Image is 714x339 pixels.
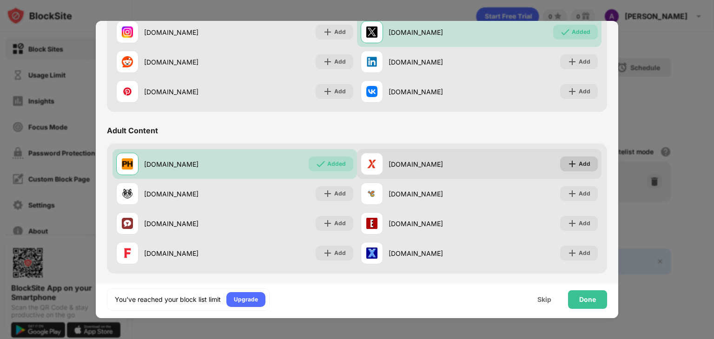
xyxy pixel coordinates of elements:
div: Add [334,87,346,96]
div: [DOMAIN_NAME] [144,87,235,97]
img: favicons [122,26,133,38]
img: favicons [122,188,133,199]
img: favicons [122,86,133,97]
div: Add [334,27,346,37]
div: [DOMAIN_NAME] [144,219,235,228]
img: favicons [122,56,133,67]
div: Skip [537,296,551,303]
div: [DOMAIN_NAME] [144,27,235,37]
div: Add [579,87,590,96]
div: [DOMAIN_NAME] [389,57,479,67]
div: Added [572,27,590,37]
img: favicons [366,248,377,259]
img: favicons [122,158,133,169]
div: Adult Content [107,126,158,135]
div: [DOMAIN_NAME] [389,189,479,199]
div: You’ve reached your block list limit [115,295,221,304]
img: favicons [366,86,377,97]
img: favicons [366,26,377,38]
div: [DOMAIN_NAME] [144,189,235,199]
div: Done [579,296,596,303]
img: favicons [122,218,133,229]
img: favicons [366,188,377,199]
div: Add [579,159,590,169]
div: Add [334,219,346,228]
div: Added [327,159,346,169]
div: Add [579,57,590,66]
img: favicons [122,248,133,259]
div: Add [334,248,346,258]
div: [DOMAIN_NAME] [389,27,479,37]
div: Upgrade [234,295,258,304]
div: Add [334,57,346,66]
div: [DOMAIN_NAME] [389,87,479,97]
div: [DOMAIN_NAME] [389,248,479,258]
div: Add [579,248,590,258]
div: [DOMAIN_NAME] [144,159,235,169]
div: [DOMAIN_NAME] [389,219,479,228]
img: favicons [366,56,377,67]
img: favicons [366,218,377,229]
div: [DOMAIN_NAME] [144,248,235,258]
div: Add [334,189,346,198]
div: Add [579,219,590,228]
img: favicons [366,158,377,169]
div: [DOMAIN_NAME] [144,57,235,67]
div: Add [579,189,590,198]
div: [DOMAIN_NAME] [389,159,479,169]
